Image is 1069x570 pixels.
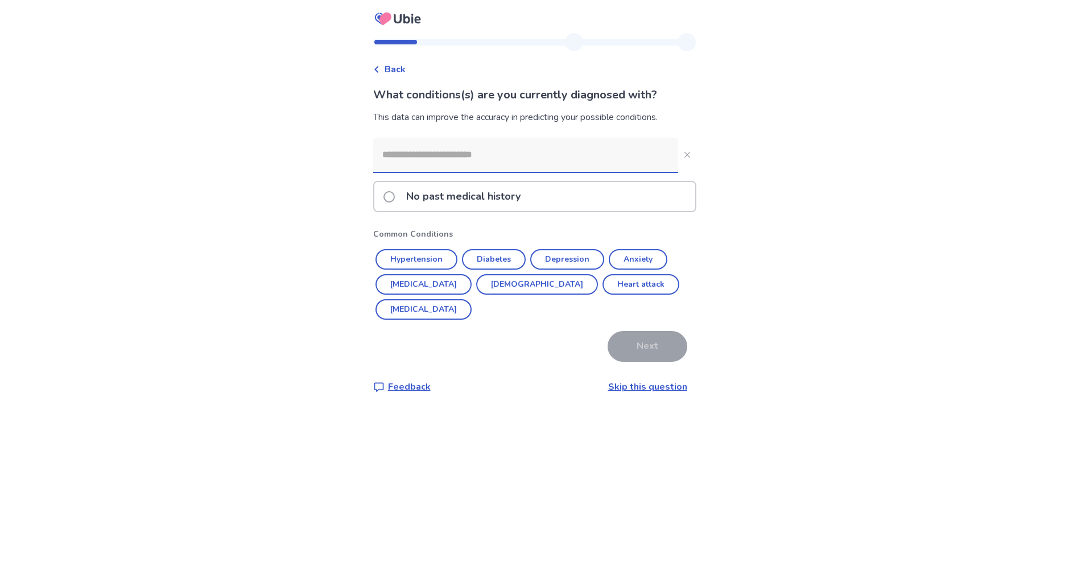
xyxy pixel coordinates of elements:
[373,110,696,124] div: This data can improve the accuracy in predicting your possible conditions.
[462,249,526,270] button: Diabetes
[602,274,679,295] button: Heart attack
[373,86,696,104] p: What conditions(s) are you currently diagnosed with?
[375,274,472,295] button: [MEDICAL_DATA]
[530,249,604,270] button: Depression
[385,63,406,76] span: Back
[388,380,431,394] p: Feedback
[476,274,598,295] button: [DEMOGRAPHIC_DATA]
[375,249,457,270] button: Hypertension
[373,380,431,394] a: Feedback
[373,138,678,172] input: Close
[375,299,472,320] button: [MEDICAL_DATA]
[608,381,687,393] a: Skip this question
[678,146,696,164] button: Close
[373,228,696,240] p: Common Conditions
[399,182,527,211] p: No past medical history
[608,331,687,362] button: Next
[609,249,667,270] button: Anxiety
